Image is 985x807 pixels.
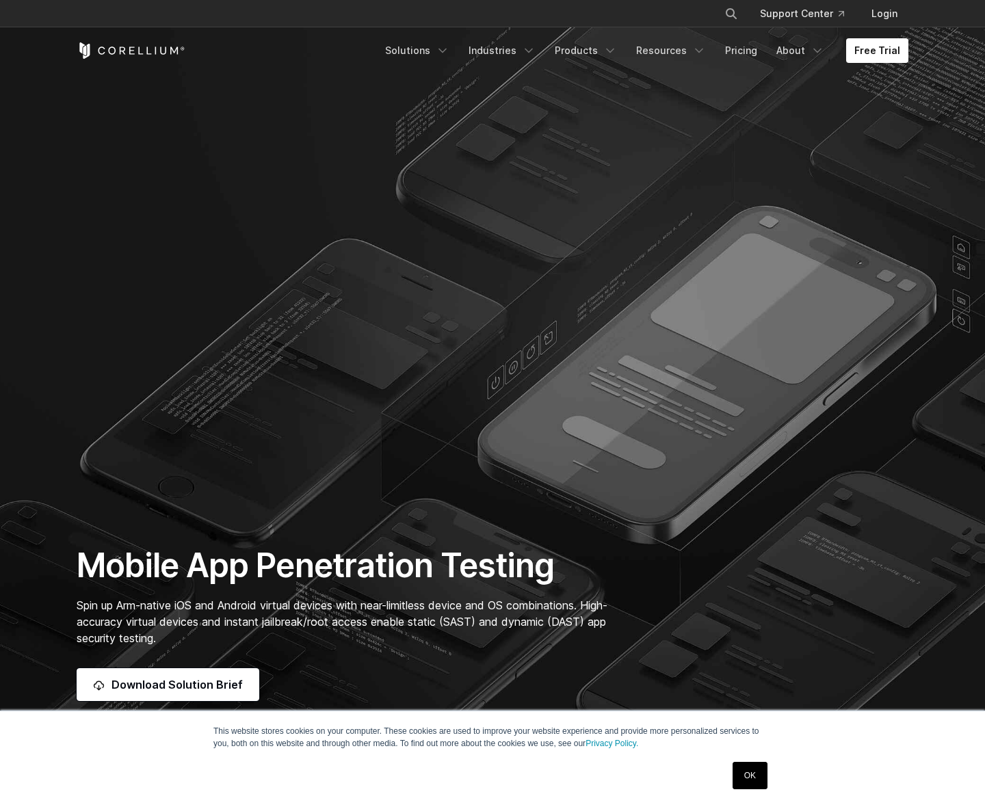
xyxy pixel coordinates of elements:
a: Support Center [749,1,855,26]
span: Download Solution Brief [111,676,243,693]
a: Login [861,1,908,26]
a: About [768,38,832,63]
span: Spin up Arm-native iOS and Android virtual devices with near-limitless device and OS combinations... [77,598,607,645]
a: Resources [628,38,714,63]
h1: Mobile App Penetration Testing [77,545,622,586]
button: Search [719,1,744,26]
a: Solutions [377,38,458,63]
a: Corellium Home [77,42,185,59]
a: OK [733,762,767,789]
a: Free Trial [846,38,908,63]
a: Pricing [717,38,765,63]
a: Privacy Policy. [586,739,638,748]
div: Navigation Menu [377,38,908,63]
div: Navigation Menu [708,1,908,26]
p: This website stores cookies on your computer. These cookies are used to improve your website expe... [213,725,772,750]
a: Download Solution Brief [77,668,259,701]
a: Industries [460,38,544,63]
a: Products [547,38,625,63]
